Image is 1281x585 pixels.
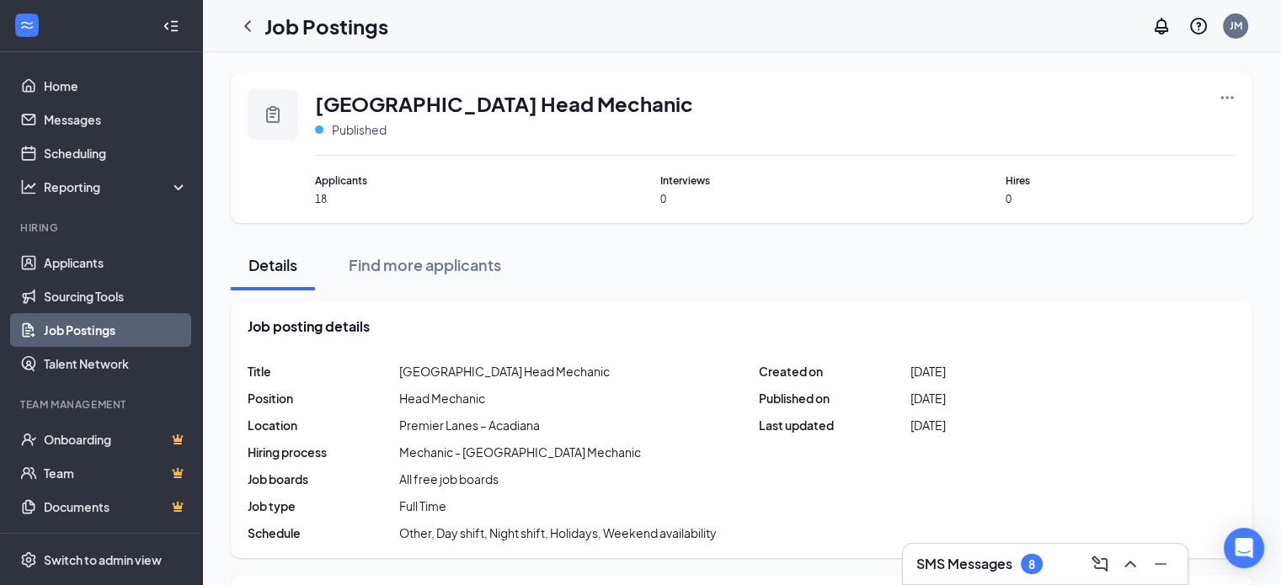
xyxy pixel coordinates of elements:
[248,497,399,514] span: Job type
[399,417,540,433] span: Premier Lanes – Acadiana
[44,178,189,195] div: Reporting
[20,397,184,412] div: Team Management
[44,136,188,170] a: Scheduling
[759,390,910,407] span: Published on
[1230,19,1242,33] div: JM
[910,390,946,407] span: [DATE]
[332,121,387,138] span: Published
[248,390,399,407] span: Position
[399,497,446,514] span: Full Time
[1151,16,1172,36] svg: Notifications
[1150,554,1171,574] svg: Minimize
[44,524,188,557] a: SurveysCrown
[44,423,188,456] a: OnboardingCrown
[44,103,188,136] a: Messages
[399,363,610,380] span: [GEOGRAPHIC_DATA] Head Mechanic
[315,173,545,189] span: Applicants
[399,471,499,487] span: All free job boards
[315,192,545,206] span: 18
[1090,554,1110,574] svg: ComposeMessage
[759,417,910,433] span: Last updated
[248,471,399,487] span: Job boards
[399,390,485,407] div: Head Mechanic
[1147,550,1174,577] button: Minimize
[1028,557,1035,572] div: 8
[263,104,283,125] svg: Clipboard
[1219,89,1236,106] svg: Ellipses
[1117,550,1144,577] button: ChevronUp
[248,524,399,541] span: Schedule
[248,417,399,433] span: Location
[19,17,35,34] svg: WorkstreamLogo
[660,192,890,206] span: 0
[1224,528,1264,568] div: Open Intercom Messenger
[399,444,641,460] div: Mechanic - [GEOGRAPHIC_DATA] Mechanic
[44,551,162,568] div: Switch to admin view
[248,444,399,460] span: Hiring process
[20,178,37,195] svg: Analysis
[44,69,188,103] a: Home
[264,12,388,40] h1: Job Postings
[44,313,188,347] a: Job Postings
[315,89,693,118] span: [GEOGRAPHIC_DATA] Head Mechanic
[248,363,399,380] span: Title
[20,551,37,568] svg: Settings
[916,555,1012,573] h3: SMS Messages
[1120,554,1140,574] svg: ChevronUp
[1006,173,1236,189] span: Hires
[44,490,188,524] a: DocumentsCrown
[910,417,946,433] span: [DATE]
[399,524,717,541] span: Other, Day shift, Night shift, Holidays, Weekend availability
[660,173,890,189] span: Interviews
[248,254,298,275] div: Details
[20,221,184,235] div: Hiring
[44,279,188,313] a: Sourcing Tools
[44,347,188,380] a: Talent Network
[248,317,370,336] span: Job posting details
[759,363,910,380] span: Created on
[163,18,179,35] svg: Collapse
[44,456,188,490] a: TeamCrown
[910,363,946,380] span: [DATE]
[44,246,188,279] a: Applicants
[1086,550,1113,577] button: ComposeMessage
[238,16,258,36] svg: ChevronLeft
[1188,16,1209,36] svg: QuestionInfo
[1006,192,1236,206] span: 0
[349,254,501,275] div: Find more applicants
